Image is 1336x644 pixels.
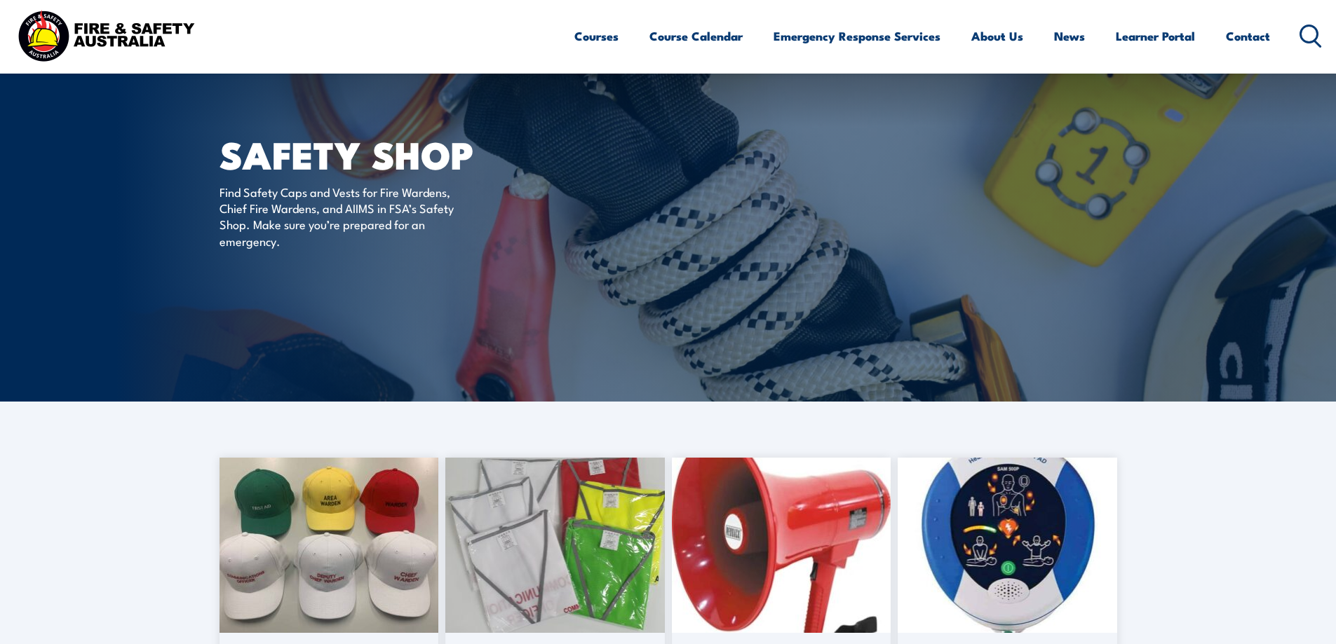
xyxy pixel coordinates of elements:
a: About Us [971,18,1023,55]
img: 500.jpg [898,458,1117,633]
img: megaphone-1.jpg [672,458,891,633]
a: Learner Portal [1116,18,1195,55]
a: Course Calendar [649,18,743,55]
a: News [1054,18,1085,55]
p: Find Safety Caps and Vests for Fire Wardens, Chief Fire Wardens, and AIIMS in FSA’s Safety Shop. ... [220,184,475,249]
a: Courses [574,18,619,55]
img: 20230220_093531-scaled-1.jpg [445,458,665,633]
a: Emergency Response Services [774,18,940,55]
img: caps-scaled-1.jpg [220,458,439,633]
a: Contact [1226,18,1270,55]
h1: SAFETY SHOP [220,137,566,170]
